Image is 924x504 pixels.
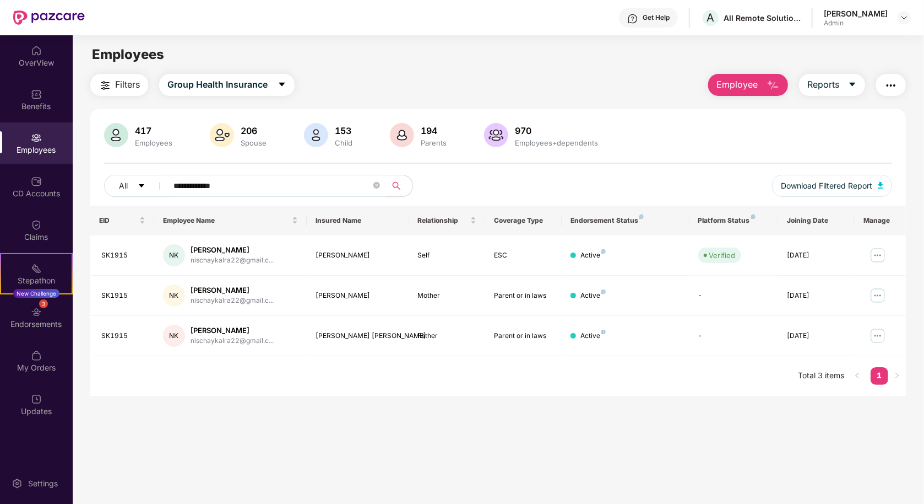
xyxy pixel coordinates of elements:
[848,80,857,90] span: caret-down
[716,78,758,92] span: Employee
[772,175,892,197] button: Download Filtered Report
[163,216,290,225] span: Employee Name
[31,263,42,274] img: svg+xml;base64,PHN2ZyB4bWxucz0iaHR0cDovL3d3dy53My5vcmcvMjAwMC9zdmciIHdpZHRoPSIyMSIgaGVpZ2h0PSIyMC...
[580,250,606,261] div: Active
[115,78,140,92] span: Filters
[31,219,42,230] img: svg+xml;base64,PHN2ZyBpZD0iQ2xhaW0iIHhtbG5zPSJodHRwOi8vd3d3LnczLm9yZy8yMDAwL3N2ZyIgd2lkdGg9IjIwIi...
[278,80,286,90] span: caret-down
[878,182,883,189] img: svg+xml;base64,PHN2ZyB4bWxucz0iaHR0cDovL3d3dy53My5vcmcvMjAwMC9zdmciIHhtbG5zOnhsaW5rPSJodHRwOi8vd3...
[484,123,508,147] img: svg+xml;base64,PHN2ZyB4bWxucz0iaHR0cDovL3d3dy53My5vcmcvMjAwMC9zdmciIHhtbG5zOnhsaW5rPSJodHRwOi8vd3...
[494,291,553,301] div: Parent or in laws
[385,175,413,197] button: search
[333,138,355,147] div: Child
[13,10,85,25] img: New Pazcare Logo
[101,291,145,301] div: SK1915
[767,79,780,92] img: svg+xml;base64,PHN2ZyB4bWxucz0iaHR0cDovL3d3dy53My5vcmcvMjAwMC9zdmciIHhtbG5zOnhsaW5rPSJodHRwOi8vd3...
[849,367,866,385] button: left
[316,250,400,261] div: [PERSON_NAME]
[163,244,185,266] div: NK
[31,307,42,318] img: svg+xml;base64,PHN2ZyBpZD0iRW5kb3JzZW1lbnRzIiB4bWxucz0iaHR0cDovL3d3dy53My5vcmcvMjAwMC9zdmciIHdpZH...
[307,206,409,235] th: Insured Name
[119,180,128,192] span: All
[601,289,606,294] img: svg+xml;base64,PHN2ZyB4bWxucz0iaHR0cDovL3d3dy53My5vcmcvMjAwMC9zdmciIHdpZHRoPSI4IiBoZWlnaHQ9IjgiIH...
[485,206,562,235] th: Coverage Type
[807,78,839,92] span: Reports
[191,336,274,346] div: nischaykalra22@gmail.c...
[31,350,42,361] img: svg+xml;base64,PHN2ZyBpZD0iTXlfT3JkZXJzIiBkYXRhLW5hbWU9Ik15IE9yZGVycyIgeG1sbnM9Imh0dHA6Ly93d3cudz...
[138,182,145,191] span: caret-down
[639,215,644,219] img: svg+xml;base64,PHN2ZyB4bWxucz0iaHR0cDovL3d3dy53My5vcmcvMjAwMC9zdmciIHdpZHRoPSI4IiBoZWlnaHQ9IjgiIH...
[787,331,846,341] div: [DATE]
[163,285,185,307] div: NK
[869,327,887,345] img: manageButton
[787,291,846,301] div: [DATE]
[849,367,866,385] li: Previous Page
[689,316,779,356] td: -
[781,180,872,192] span: Download Filtered Report
[31,394,42,405] img: svg+xml;base64,PHN2ZyBpZD0iVXBkYXRlZCIgeG1sbnM9Imh0dHA6Ly93d3cudzMub3JnLzIwMDAvc3ZnIiB3aWR0aD0iMj...
[154,206,307,235] th: Employee Name
[580,331,606,341] div: Active
[494,250,553,261] div: ESC
[418,291,477,301] div: Mother
[418,216,469,225] span: Relationship
[101,331,145,341] div: SK1915
[513,125,600,136] div: 970
[210,123,234,147] img: svg+xml;base64,PHN2ZyB4bWxucz0iaHR0cDovL3d3dy53My5vcmcvMjAwMC9zdmciIHhtbG5zOnhsaW5rPSJodHRwOi8vd3...
[871,367,888,384] a: 1
[778,206,855,235] th: Joining Date
[627,13,638,24] img: svg+xml;base64,PHN2ZyBpZD0iSGVscC0zMngzMiIgeG1sbnM9Imh0dHA6Ly93d3cudzMub3JnLzIwMDAvc3ZnIiB3aWR0aD...
[304,123,328,147] img: svg+xml;base64,PHN2ZyB4bWxucz0iaHR0cDovL3d3dy53My5vcmcvMjAwMC9zdmciIHhtbG5zOnhsaW5rPSJodHRwOi8vd3...
[31,89,42,100] img: svg+xml;base64,PHN2ZyBpZD0iQmVuZWZpdHMiIHhtbG5zPSJodHRwOi8vd3d3LnczLm9yZy8yMDAwL3N2ZyIgd2lkdGg9Ij...
[888,367,906,385] li: Next Page
[751,215,755,219] img: svg+xml;base64,PHN2ZyB4bWxucz0iaHR0cDovL3d3dy53My5vcmcvMjAwMC9zdmciIHdpZHRoPSI4IiBoZWlnaHQ9IjgiIH...
[163,325,185,347] div: NK
[900,13,909,22] img: svg+xml;base64,PHN2ZyBpZD0iRHJvcGRvd24tMzJ4MzIiIHhtbG5zPSJodHRwOi8vd3d3LnczLm9yZy8yMDAwL3N2ZyIgd2...
[133,125,175,136] div: 417
[513,138,600,147] div: Employees+dependents
[31,132,42,143] img: svg+xml;base64,PHN2ZyBpZD0iRW1wbG95ZWVzIiB4bWxucz0iaHR0cDovL3d3dy53My5vcmcvMjAwMC9zdmciIHdpZHRoPS...
[724,13,801,23] div: All Remote Solutions Private Limited
[798,367,844,385] li: Total 3 items
[13,289,59,298] div: New Challenge
[787,250,846,261] div: [DATE]
[855,206,906,235] th: Manage
[385,181,407,190] span: search
[418,250,477,261] div: Self
[894,372,900,379] span: right
[708,74,788,96] button: Employee
[99,216,137,225] span: EID
[238,125,269,136] div: 206
[871,367,888,385] li: 1
[31,45,42,56] img: svg+xml;base64,PHN2ZyBpZD0iSG9tZSIgeG1sbnM9Imh0dHA6Ly93d3cudzMub3JnLzIwMDAvc3ZnIiB3aWR0aD0iMjAiIG...
[494,331,553,341] div: Parent or in laws
[643,13,670,22] div: Get Help
[191,325,274,336] div: [PERSON_NAME]
[167,78,268,92] span: Group Health Insurance
[390,123,414,147] img: svg+xml;base64,PHN2ZyB4bWxucz0iaHR0cDovL3d3dy53My5vcmcvMjAwMC9zdmciIHhtbG5zOnhsaW5rPSJodHRwOi8vd3...
[884,79,898,92] img: svg+xml;base64,PHN2ZyB4bWxucz0iaHR0cDovL3d3dy53My5vcmcvMjAwMC9zdmciIHdpZHRoPSIyNCIgaGVpZ2h0PSIyNC...
[689,276,779,316] td: -
[191,245,274,255] div: [PERSON_NAME]
[191,296,274,306] div: nischaykalra22@gmail.c...
[316,331,400,341] div: [PERSON_NAME] [PERSON_NAME]
[12,478,23,489] img: svg+xml;base64,PHN2ZyBpZD0iU2V0dGluZy0yMHgyMCIgeG1sbnM9Imh0dHA6Ly93d3cudzMub3JnLzIwMDAvc3ZnIiB3aW...
[31,176,42,187] img: svg+xml;base64,PHN2ZyBpZD0iQ0RfQWNjb3VudHMiIGRhdGEtbmFtZT0iQ0QgQWNjb3VudHMiIHhtbG5zPSJodHRwOi8vd3...
[601,330,606,334] img: svg+xml;base64,PHN2ZyB4bWxucz0iaHR0cDovL3d3dy53My5vcmcvMjAwMC9zdmciIHdpZHRoPSI4IiBoZWlnaHQ9IjgiIH...
[333,125,355,136] div: 153
[698,216,770,225] div: Platform Status
[888,367,906,385] button: right
[373,182,380,189] span: close-circle
[101,250,145,261] div: SK1915
[133,138,175,147] div: Employees
[191,285,274,296] div: [PERSON_NAME]
[373,181,380,191] span: close-circle
[191,255,274,266] div: nischaykalra22@gmail.c...
[854,372,861,379] span: left
[99,79,112,92] img: svg+xml;base64,PHN2ZyB4bWxucz0iaHR0cDovL3d3dy53My5vcmcvMjAwMC9zdmciIHdpZHRoPSIyNCIgaGVpZ2h0PSIyNC...
[159,74,295,96] button: Group Health Insurancecaret-down
[92,46,164,62] span: Employees
[418,331,477,341] div: Father
[104,123,128,147] img: svg+xml;base64,PHN2ZyB4bWxucz0iaHR0cDovL3d3dy53My5vcmcvMjAwMC9zdmciIHhtbG5zOnhsaW5rPSJodHRwOi8vd3...
[90,206,154,235] th: EID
